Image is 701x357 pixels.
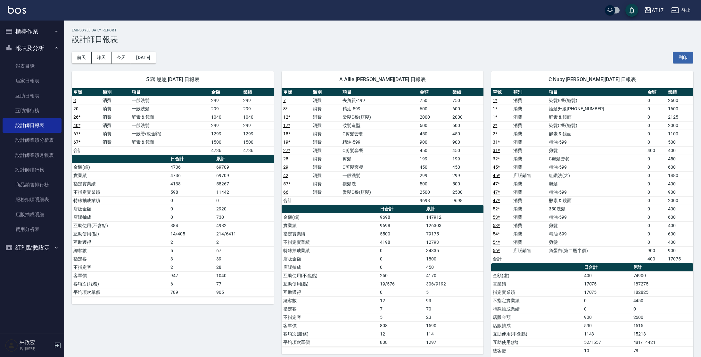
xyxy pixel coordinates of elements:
[632,263,693,272] th: 累計
[283,173,288,178] a: 42
[646,130,666,138] td: 0
[283,165,288,170] a: 29
[425,213,483,221] td: 147912
[666,255,693,263] td: 17075
[3,118,62,133] a: 設計師日報表
[215,155,274,163] th: 累計
[289,76,476,83] span: A Allie [PERSON_NAME][DATE] 日報表
[169,230,215,238] td: 14/405
[5,339,18,352] img: Person
[242,105,274,113] td: 299
[169,180,215,188] td: 4138
[646,138,666,146] td: 0
[666,213,693,221] td: 600
[666,205,693,213] td: 400
[512,230,547,238] td: 消費
[547,180,646,188] td: 剪髮
[547,230,646,238] td: 精油-599
[311,113,341,121] td: 消費
[512,221,547,230] td: 消費
[130,138,210,146] td: 酵素 & 鏡面
[378,246,424,255] td: 0
[311,155,341,163] td: 消費
[72,196,169,205] td: 特殊抽成業績
[101,96,130,105] td: 消費
[425,255,483,263] td: 1800
[547,155,646,163] td: C剪髮套餐
[451,88,483,97] th: 業績
[341,130,418,138] td: C剪髮套餐
[425,238,483,246] td: 12793
[418,121,451,130] td: 600
[512,146,547,155] td: 消費
[72,271,169,280] td: 客單價
[378,205,424,213] th: 日合計
[646,213,666,221] td: 0
[169,221,215,230] td: 384
[242,146,274,155] td: 4736
[111,52,131,64] button: 今天
[418,146,451,155] td: 450
[547,213,646,221] td: 精油-599
[341,138,418,146] td: 精油-599
[512,138,547,146] td: 消費
[72,180,169,188] td: 指定實業績
[646,221,666,230] td: 0
[215,246,274,255] td: 67
[72,238,169,246] td: 互助獲得
[646,96,666,105] td: 0
[242,130,274,138] td: 1299
[418,163,451,171] td: 450
[169,246,215,255] td: 5
[92,52,111,64] button: 昨天
[311,105,341,113] td: 消費
[652,6,664,14] div: AT17
[341,96,418,105] td: 去角質-499
[72,171,169,180] td: 實業績
[169,163,215,171] td: 4736
[512,121,547,130] td: 消費
[3,239,62,256] button: 紅利點數設定
[101,113,130,121] td: 消費
[283,156,288,161] a: 28
[418,196,451,205] td: 9698
[72,205,169,213] td: 店販金額
[451,155,483,163] td: 199
[646,146,666,155] td: 400
[210,138,242,146] td: 1500
[283,98,286,103] a: 7
[582,271,632,280] td: 400
[72,221,169,230] td: 互助使用(不含點)
[512,238,547,246] td: 消費
[72,28,693,32] h2: Employee Daily Report
[547,121,646,130] td: 染髮C餐(短髮)
[215,255,274,263] td: 39
[3,133,62,148] a: 設計師業績分析表
[547,205,646,213] td: 350洗髮
[669,4,693,16] button: 登出
[491,255,512,263] td: 合計
[242,88,274,97] th: 業績
[625,4,638,17] button: save
[79,76,266,83] span: 5 獅 思思 [DATE] 日報表
[378,238,424,246] td: 4198
[666,88,693,97] th: 業績
[418,171,451,180] td: 299
[341,121,418,130] td: 妝髮造型
[666,163,693,171] td: 600
[451,121,483,130] td: 600
[646,180,666,188] td: 0
[72,246,169,255] td: 總客數
[282,88,484,205] table: a dense table
[451,196,483,205] td: 9698
[451,130,483,138] td: 450
[547,105,646,113] td: 護髮升級[PHONE_NUMBER]
[425,230,483,238] td: 79175
[210,121,242,130] td: 299
[512,188,547,196] td: 消費
[130,121,210,130] td: 一般洗髮
[282,280,379,288] td: 互助使用(點)
[242,121,274,130] td: 299
[418,88,451,97] th: 金額
[666,121,693,130] td: 2000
